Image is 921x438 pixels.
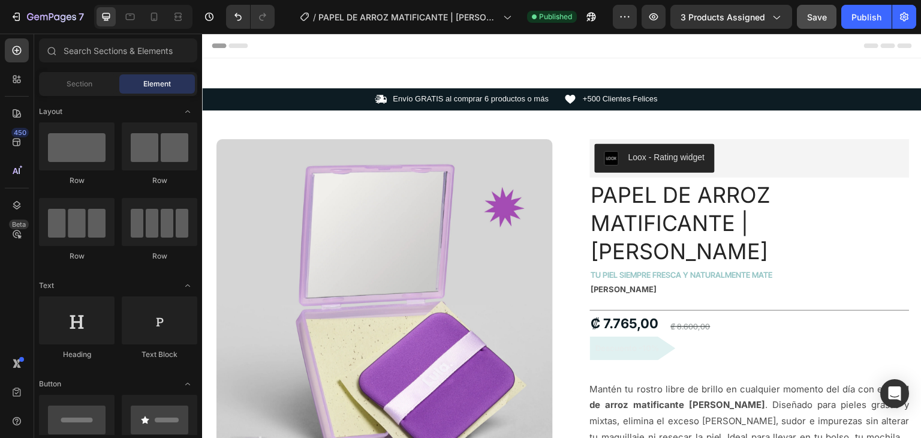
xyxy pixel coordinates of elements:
img: loox.png [402,118,417,132]
div: Beta [9,220,29,229]
input: Search Sections & Elements [39,38,197,62]
p: TU PIEL SIEMPRE FRESCA Y NATURALMENTE MATE [389,236,706,247]
div: Row [122,251,197,262]
button: Publish [841,5,892,29]
span: Section [67,79,92,89]
div: Open Intercom Messenger [880,379,909,408]
div: Publish [851,11,881,23]
iframe: Design area [202,34,921,438]
div: ₡ 8.600,00 [468,288,510,298]
div: Undo/Redo [226,5,275,29]
span: Text [39,280,54,291]
div: Row [122,175,197,186]
span: Layout [39,106,62,117]
button: 3 products assigned [670,5,792,29]
strong: papel de arroz matificante [PERSON_NAME] [388,350,708,377]
div: Row [39,251,115,262]
div: Heading [39,349,115,360]
span: Toggle open [178,102,197,121]
span: PAPEL DE ARROZ MATIFICANTE | [PERSON_NAME] [318,11,498,23]
p: 7 [79,10,84,24]
span: Button [39,379,61,389]
div: ₡ 7.765,00 [388,277,458,304]
span: Toggle open [178,276,197,295]
div: Loox - Rating widget [426,118,503,130]
p: Mantén tu rostro libre de brillo en cualquier momento del día con el . Diseñado para pieles grasa... [388,350,708,426]
button: 7 [5,5,89,29]
h1: PAPEL DE ARROZ MATIFICANTE | [PERSON_NAME] [388,146,708,233]
span: Element [143,79,171,89]
span: Toggle open [178,374,197,394]
div: Row [39,175,115,186]
div: 450 [11,128,29,137]
p: +500 Clientes Felices [381,61,456,71]
div: Text Block [122,349,197,360]
span: 3 products assigned [681,11,765,23]
button: Loox - Rating widget [393,110,513,139]
button: Save [797,5,836,29]
span: Save [807,12,827,22]
pre: Descuento -10% [388,303,474,326]
span: Published [539,11,572,22]
h2: [PERSON_NAME] [388,248,456,264]
span: / [313,11,316,23]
